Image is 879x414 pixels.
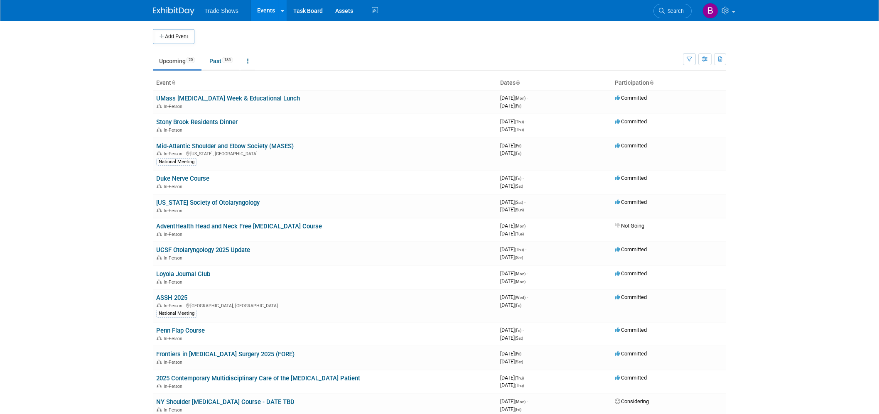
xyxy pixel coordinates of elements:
a: Penn Flap Course [156,327,205,334]
span: Committed [615,375,647,381]
img: Becca Rensi [702,3,718,19]
span: Committed [615,118,647,125]
span: In-Person [164,407,185,413]
span: [DATE] [500,126,524,132]
span: Committed [615,95,647,101]
a: UCSF Otolaryngology 2025 Update [156,246,250,254]
span: [DATE] [500,375,526,381]
span: - [527,294,528,300]
img: ExhibitDay [153,7,194,15]
span: [DATE] [500,246,526,252]
span: [DATE] [500,294,528,300]
span: [DATE] [500,350,524,357]
a: [US_STATE] Society of Otolaryngology [156,199,260,206]
span: In-Person [164,104,185,109]
span: - [525,375,526,381]
span: (Mon) [515,224,525,228]
span: In-Person [164,232,185,237]
span: In-Person [164,208,185,213]
img: In-Person Event [157,360,162,364]
span: [DATE] [500,278,525,284]
img: In-Person Event [157,184,162,188]
span: (Mon) [515,96,525,100]
span: In-Person [164,303,185,309]
span: (Thu) [515,247,524,252]
a: Duke Nerve Course [156,175,209,182]
img: In-Person Event [157,208,162,212]
span: - [523,327,524,333]
a: Sort by Start Date [516,79,520,86]
button: Add Event [153,29,194,44]
span: - [527,223,528,229]
span: [DATE] [500,335,523,341]
span: In-Person [164,255,185,261]
span: (Mon) [515,399,525,404]
span: [DATE] [500,199,525,205]
span: [DATE] [500,206,524,213]
th: Event [153,76,497,90]
span: [DATE] [500,270,528,277]
a: Upcoming20 [153,53,201,69]
span: Committed [615,294,647,300]
a: ASSH 2025 [156,294,187,301]
span: [DATE] [500,142,524,149]
span: [DATE] [500,118,526,125]
span: - [524,199,525,205]
span: [DATE] [500,95,528,101]
span: (Thu) [515,383,524,388]
th: Dates [497,76,611,90]
span: Trade Shows [204,7,238,14]
span: (Mon) [515,272,525,276]
span: 185 [222,57,233,63]
a: Sort by Event Name [171,79,175,86]
span: (Fri) [515,328,521,333]
span: (Tue) [515,232,524,236]
div: [US_STATE], [GEOGRAPHIC_DATA] [156,150,494,157]
span: (Mon) [515,279,525,284]
span: - [525,118,526,125]
img: In-Person Event [157,384,162,388]
span: (Fri) [515,303,521,308]
span: (Sat) [515,336,523,341]
a: UMass [MEDICAL_DATA] Week & Educational Lunch [156,95,300,102]
span: [DATE] [500,150,521,156]
span: (Fri) [515,176,521,181]
span: [DATE] [500,175,524,181]
span: (Thu) [515,127,524,132]
span: (Fri) [515,352,521,356]
span: [DATE] [500,327,524,333]
span: Committed [615,350,647,357]
span: [DATE] [500,230,524,237]
span: In-Person [164,360,185,365]
a: Search [653,4,692,18]
span: In-Person [164,184,185,189]
img: In-Person Event [157,255,162,260]
span: (Sat) [515,184,523,189]
a: Stony Brook Residents Dinner [156,118,238,126]
a: Past185 [203,53,239,69]
span: [DATE] [500,302,521,308]
div: National Meeting [156,310,197,317]
span: Committed [615,327,647,333]
a: NY Shoulder [MEDICAL_DATA] Course - DATE TBD [156,398,295,406]
span: - [525,246,526,252]
span: (Fri) [515,151,521,156]
a: AdventHealth Head and Neck Free [MEDICAL_DATA] Course [156,223,322,230]
span: [DATE] [500,358,523,365]
span: - [523,175,524,181]
span: (Thu) [515,376,524,380]
span: In-Person [164,384,185,389]
a: Mid-Atlantic Shoulder and Elbow Society (MASES) [156,142,294,150]
span: 20 [186,57,195,63]
img: In-Person Event [157,336,162,340]
span: [DATE] [500,223,528,229]
img: In-Person Event [157,127,162,132]
a: Sort by Participation Type [649,79,653,86]
img: In-Person Event [157,104,162,108]
a: Loyola Journal Club [156,270,210,278]
span: (Thu) [515,120,524,124]
span: (Sat) [515,255,523,260]
span: In-Person [164,279,185,285]
img: In-Person Event [157,151,162,155]
span: In-Person [164,127,185,133]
